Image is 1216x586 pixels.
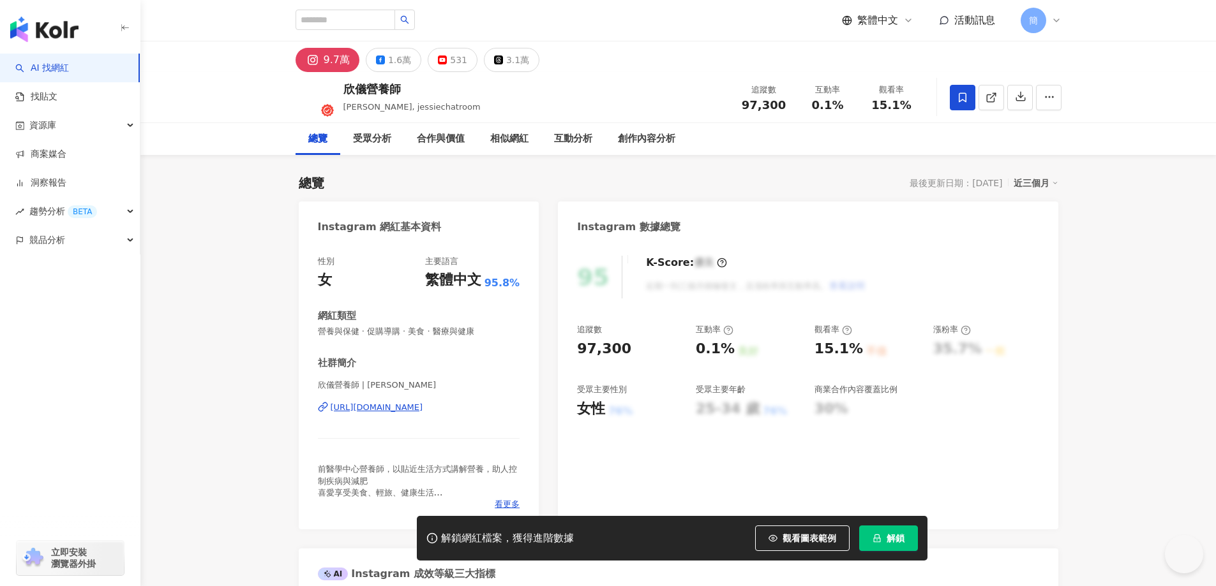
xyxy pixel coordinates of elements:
[814,324,852,335] div: 觀看率
[577,384,627,395] div: 受眾主要性別
[910,178,1002,188] div: 最後更新日期：[DATE]
[29,226,65,254] span: 競品分析
[696,339,735,359] div: 0.1%
[299,174,324,192] div: 總覽
[366,48,421,72] button: 1.6萬
[577,220,680,234] div: Instagram 數據總覽
[20,548,45,568] img: chrome extension
[15,148,66,161] a: 商案媒合
[68,205,97,218] div: BETA
[450,51,467,69] div: 531
[1014,175,1058,191] div: 近三個月
[51,546,96,569] span: 立即安裝 瀏覽器外掛
[618,131,675,147] div: 創作內容分析
[15,62,69,75] a: searchAI 找網紅
[646,256,727,270] div: K-Score :
[15,207,24,216] span: rise
[696,384,746,395] div: 受眾主要年齡
[15,177,66,189] a: 洞察報告
[577,324,602,335] div: 追蹤數
[400,15,409,24] span: search
[871,99,911,112] span: 15.1%
[331,402,423,413] div: [URL][DOMAIN_NAME]
[742,98,786,112] span: 97,300
[859,525,918,551] button: 解鎖
[696,324,733,335] div: 互動率
[318,326,520,337] span: 營養與保健 · 促購導購 · 美食 · 醫療與健康
[417,131,465,147] div: 合作與價值
[506,51,529,69] div: 3.1萬
[783,533,836,543] span: 觀看圖表範例
[425,256,458,267] div: 主要語言
[577,399,605,419] div: 女性
[296,78,334,117] img: KOL Avatar
[17,541,124,575] a: chrome extension立即安裝 瀏覽器外掛
[954,14,995,26] span: 活動訊息
[343,81,481,97] div: 欣儀營養師
[353,131,391,147] div: 受眾分析
[867,84,916,96] div: 觀看率
[933,324,971,335] div: 漲粉率
[755,525,850,551] button: 觀看圖表範例
[318,568,349,580] div: AI
[804,84,852,96] div: 互動率
[495,499,520,510] span: 看更多
[318,220,442,234] div: Instagram 網紅基本資料
[296,48,359,72] button: 9.7萬
[814,384,897,395] div: 商業合作內容覆蓋比例
[29,197,97,226] span: 趨勢分析
[308,131,327,147] div: 總覽
[740,84,788,96] div: 追蹤數
[554,131,592,147] div: 互動分析
[857,13,898,27] span: 繁體中文
[812,99,844,112] span: 0.1%
[318,379,520,391] span: 欣儀營養師 | [PERSON_NAME]
[484,276,520,290] span: 95.8%
[577,339,631,359] div: 97,300
[388,51,411,69] div: 1.6萬
[490,131,529,147] div: 相似網紅
[10,17,79,42] img: logo
[441,532,574,545] div: 解鎖網紅檔案，獲得進階數據
[428,48,477,72] button: 531
[29,111,56,140] span: 資源庫
[814,339,863,359] div: 15.1%
[425,270,481,290] div: 繁體中文
[343,102,481,112] span: [PERSON_NAME], jessiechatroom
[1029,13,1038,27] span: 簡
[318,402,520,413] a: [URL][DOMAIN_NAME]
[887,533,904,543] span: 解鎖
[15,91,57,103] a: 找貼文
[318,256,334,267] div: 性別
[324,51,350,69] div: 9.7萬
[484,48,539,72] button: 3.1萬
[318,270,332,290] div: 女
[318,309,356,323] div: 網紅類型
[318,356,356,370] div: 社群簡介
[873,534,882,543] span: lock
[318,567,495,581] div: Instagram 成效等級三大指標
